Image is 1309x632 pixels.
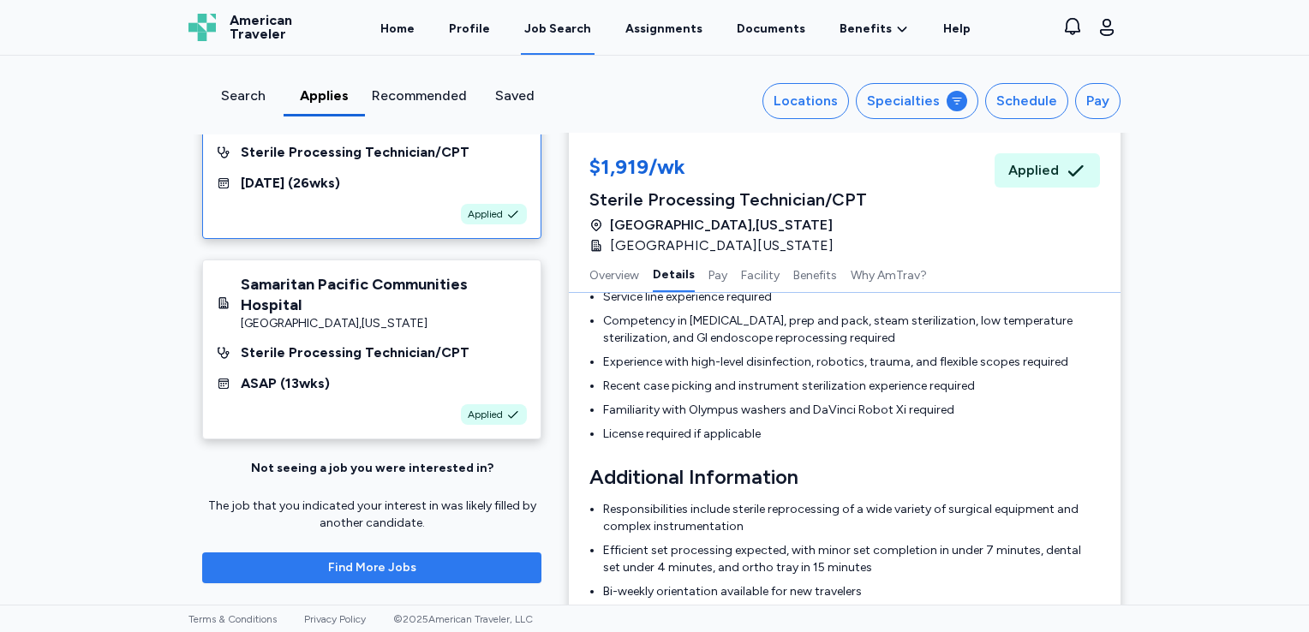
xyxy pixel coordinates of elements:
[996,91,1057,111] div: Schedule
[762,83,849,119] button: Locations
[774,91,838,111] div: Locations
[202,552,541,583] button: Find More Jobs
[188,14,216,41] img: Logo
[856,83,978,119] button: Specialties
[840,21,909,38] a: Benefits
[241,343,469,363] div: Sterile Processing Technician/CPT
[521,2,595,55] a: Job Search
[603,542,1100,576] li: Efficient set processing expected, with minor set completion in under 7 minutes, dental set under...
[241,173,340,194] div: [DATE] ( 26 wks)
[241,142,469,163] div: Sterile Processing Technician/CPT
[202,498,541,532] div: The job that you indicated your interest in was likely filled by another candidate.
[985,83,1068,119] button: Schedule
[610,236,834,256] span: [GEOGRAPHIC_DATA][US_STATE]
[304,613,366,625] a: Privacy Policy
[251,460,493,477] div: Not seeing a job you were interested in?
[372,86,467,106] div: Recommended
[840,21,892,38] span: Benefits
[867,91,940,111] div: Specialties
[603,313,1100,347] li: Competency in [MEDICAL_DATA], prep and pack, steam sterilization, low temperature sterilization, ...
[851,256,927,292] button: Why AmTrav?
[793,256,837,292] button: Benefits
[209,86,277,106] div: Search
[603,402,1100,419] li: Familiarity with Olympus washers and DaVinci Robot Xi required
[393,613,533,625] span: © 2025 American Traveler, LLC
[603,501,1100,535] li: Responsibilities include sterile reprocessing of a wide variety of surgical equipment and complex...
[741,256,780,292] button: Facility
[589,153,867,184] div: $1,919/wk
[589,188,867,212] div: Sterile Processing Technician/CPT
[1008,160,1059,181] span: Applied
[1086,91,1109,111] div: Pay
[603,354,1100,371] li: Experience with high-level disinfection, robotics, trauma, and flexible scopes required
[241,315,527,332] div: [GEOGRAPHIC_DATA] , [US_STATE]
[603,426,1100,443] li: License required if applicable
[290,86,358,106] div: Applies
[603,378,1100,395] li: Recent case picking and instrument sterilization experience required
[241,373,330,394] div: ASAP ( 13 wks)
[328,559,416,576] span: Find More Jobs
[589,463,1100,491] h3: Additional Information
[603,289,1100,306] li: Service line experience required
[230,14,292,41] span: American Traveler
[481,86,548,106] div: Saved
[653,256,695,292] button: Details
[188,613,277,625] a: Terms & Conditions
[241,274,527,315] div: Samaritan Pacific Communities Hospital
[468,207,503,221] span: Applied
[589,256,639,292] button: Overview
[524,21,591,38] div: Job Search
[610,215,833,236] span: [GEOGRAPHIC_DATA] , [US_STATE]
[468,408,503,421] span: Applied
[1075,83,1121,119] button: Pay
[603,583,1100,600] li: Bi-weekly orientation available for new travelers
[708,256,727,292] button: Pay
